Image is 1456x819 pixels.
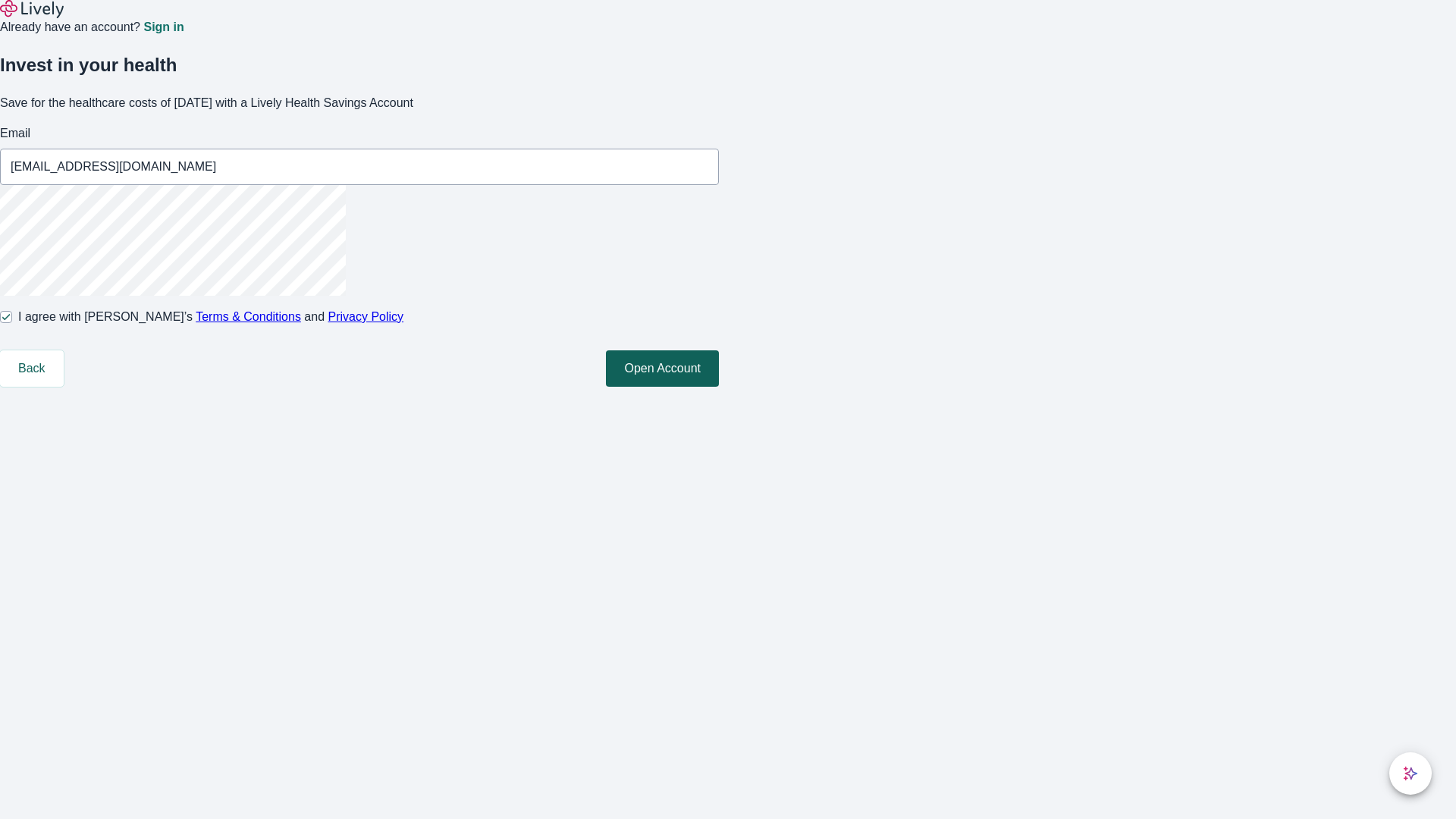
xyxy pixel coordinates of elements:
svg: Lively AI Assistant [1403,766,1418,781]
a: Sign in [143,21,184,33]
a: Terms & Conditions [196,310,301,323]
button: Open Account [606,350,719,387]
span: I agree with [PERSON_NAME]’s and [18,308,403,326]
button: chat [1389,752,1432,795]
a: Privacy Policy [328,310,404,323]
